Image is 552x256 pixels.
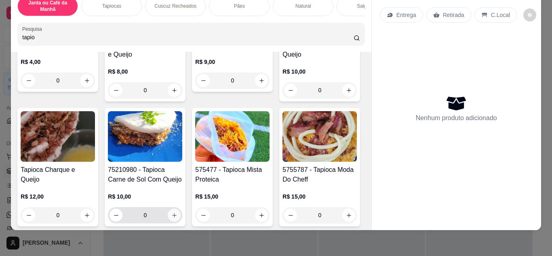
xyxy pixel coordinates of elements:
button: increase-product-quantity [80,74,93,87]
button: increase-product-quantity [168,84,181,97]
img: product-image [195,111,270,162]
p: R$ 4,00 [21,58,95,66]
p: R$ 15,00 [195,193,270,201]
p: Entrega [396,11,416,19]
button: increase-product-quantity [168,209,181,222]
h4: Tapioca Charque e Queijo [21,165,95,184]
button: decrease-product-quantity [110,209,122,222]
input: Pesquisa [22,33,354,41]
p: R$ 12,00 [21,193,95,201]
button: decrease-product-quantity [284,84,297,97]
p: R$ 8,00 [108,68,182,76]
p: Tapiocas [102,3,121,9]
p: Salgados [357,3,377,9]
button: decrease-product-quantity [22,209,35,222]
button: decrease-product-quantity [197,74,210,87]
img: product-image [282,111,357,162]
button: increase-product-quantity [342,84,355,97]
p: R$ 10,00 [108,193,182,201]
p: C.Local [491,11,510,19]
button: increase-product-quantity [342,209,355,222]
label: Pesquisa [22,25,45,32]
p: Nenhum produto adicionado [416,113,497,123]
p: Retirada [443,11,464,19]
h4: 75210980 - Tapioca Carne de Sol Com Queijo [108,165,182,184]
p: R$ 9,00 [195,58,270,66]
img: product-image [108,111,182,162]
img: product-image [21,111,95,162]
p: Natural [295,3,311,9]
button: increase-product-quantity [255,74,268,87]
button: decrease-product-quantity [523,8,536,21]
h4: 575477 - Tapioca Mista Proteica [195,165,270,184]
p: R$ 15,00 [282,193,357,201]
button: increase-product-quantity [255,209,268,222]
button: decrease-product-quantity [110,84,122,97]
button: decrease-product-quantity [197,209,210,222]
p: Cuscuz Recheados [154,3,196,9]
button: decrease-product-quantity [284,209,297,222]
p: R$ 10,00 [282,68,357,76]
button: increase-product-quantity [80,209,93,222]
p: Pães [234,3,245,9]
button: decrease-product-quantity [22,74,35,87]
h4: 5755787 - Tapioca Moda Do Cheff [282,165,357,184]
